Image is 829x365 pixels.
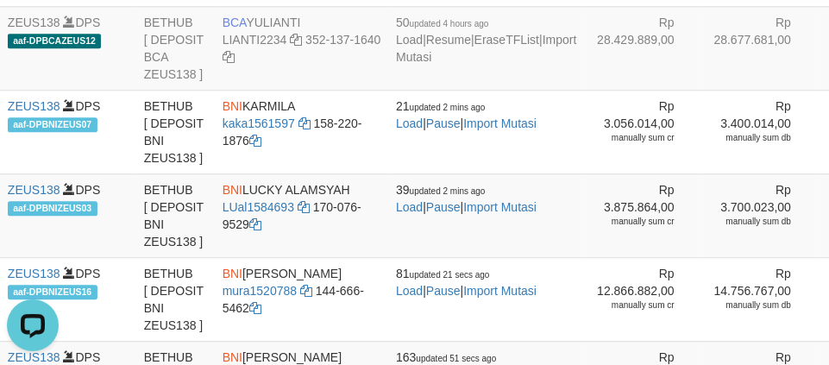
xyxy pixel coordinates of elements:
[463,200,537,214] a: Import Mutasi
[707,299,791,312] div: manually sum db
[410,19,489,28] span: updated 4 hours ago
[8,34,101,48] span: aaf-DPBCAZEUS12
[137,173,216,257] td: BETHUB [ DEPOSIT BNI ZEUS138 ]
[396,33,576,64] a: Import Mutasi
[223,33,287,47] a: LIANTI2234
[8,16,60,29] a: ZEUS138
[396,183,537,214] span: | |
[426,116,461,130] a: Pause
[1,90,137,173] td: DPS
[223,16,247,29] span: BCA
[707,216,791,228] div: manually sum db
[249,217,261,231] a: Copy 1700769529 to clipboard
[396,200,423,214] a: Load
[426,200,461,214] a: Pause
[584,257,700,341] td: Rp 12.866.882,00
[1,257,137,341] td: DPS
[216,6,389,90] td: YULIANTI 352-137-1640
[396,99,537,130] span: | |
[584,90,700,173] td: Rp 3.056.014,00
[410,186,486,196] span: updated 2 mins ago
[1,173,137,257] td: DPS
[298,116,311,130] a: Copy kaka1561597 to clipboard
[396,267,489,280] span: 81
[396,99,485,113] span: 21
[137,90,216,173] td: BETHUB [ DEPOSIT BNI ZEUS138 ]
[396,16,488,29] span: 50
[426,284,461,298] a: Pause
[396,350,496,364] span: 163
[223,267,242,280] span: BNI
[223,350,242,364] span: BNI
[137,257,216,341] td: BETHUB [ DEPOSIT BNI ZEUS138 ]
[223,284,297,298] a: mura1520788
[591,299,675,312] div: manually sum cr
[474,33,539,47] a: EraseTFList
[290,33,302,47] a: Copy LIANTI2234 to clipboard
[300,284,312,298] a: Copy mura1520788 to clipboard
[396,284,423,298] a: Load
[700,90,817,173] td: Rp 3.400.014,00
[8,117,97,132] span: aaf-DPBNIZEUS07
[249,134,261,148] a: Copy 1582201876 to clipboard
[8,183,60,197] a: ZEUS138
[396,267,537,298] span: | |
[396,116,423,130] a: Load
[707,132,791,144] div: manually sum db
[584,6,700,90] td: Rp 28.429.889,00
[700,257,817,341] td: Rp 14.756.767,00
[223,99,242,113] span: BNI
[223,200,294,214] a: LUal1584693
[396,33,423,47] a: Load
[463,284,537,298] a: Import Mutasi
[584,173,700,257] td: Rp 3.875.864,00
[7,7,59,59] button: Open LiveChat chat widget
[249,301,261,315] a: Copy 1446665462 to clipboard
[463,116,537,130] a: Import Mutasi
[591,132,675,144] div: manually sum cr
[426,33,471,47] a: Resume
[1,6,137,90] td: DPS
[396,16,576,64] span: | | |
[700,6,817,90] td: Rp 28.677.681,00
[223,116,295,130] a: kaka1561597
[417,354,497,363] span: updated 51 secs ago
[396,183,485,197] span: 39
[223,50,235,64] a: Copy 3521371640 to clipboard
[8,99,60,113] a: ZEUS138
[410,270,490,280] span: updated 21 secs ago
[700,173,817,257] td: Rp 3.700.023,00
[223,183,242,197] span: BNI
[8,267,60,280] a: ZEUS138
[8,285,97,299] span: aaf-DPBNIZEUS16
[8,201,97,216] span: aaf-DPBNIZEUS03
[410,103,486,112] span: updated 2 mins ago
[216,257,389,341] td: [PERSON_NAME] 144-666-5462
[591,216,675,228] div: manually sum cr
[137,6,216,90] td: BETHUB [ DEPOSIT BCA ZEUS138 ]
[298,200,310,214] a: Copy LUal1584693 to clipboard
[216,90,389,173] td: KARMILA 158-220-1876
[216,173,389,257] td: LUCKY ALAMSYAH 170-076-9529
